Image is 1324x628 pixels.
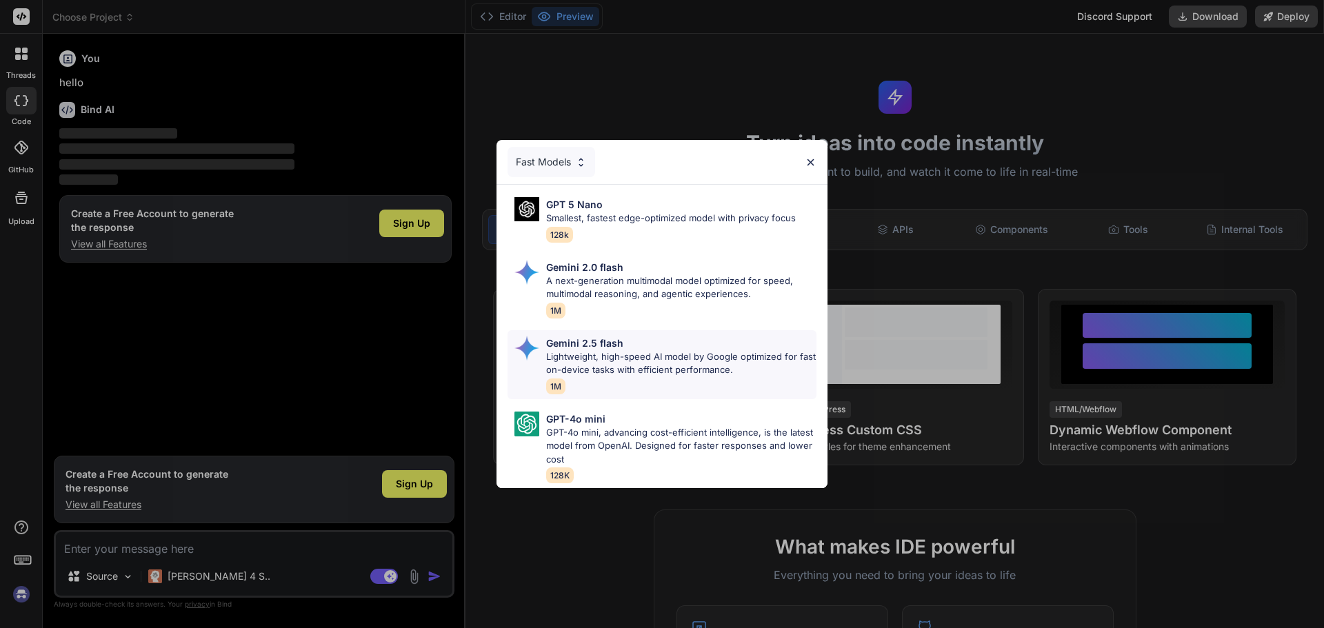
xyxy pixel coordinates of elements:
[546,212,796,225] p: Smallest, fastest edge-optimized model with privacy focus
[805,156,816,168] img: close
[514,412,539,436] img: Pick Models
[546,227,573,243] span: 128k
[514,197,539,221] img: Pick Models
[546,197,603,212] p: GPT 5 Nano
[546,412,605,426] p: GPT-4o mini
[546,350,816,377] p: Lightweight, high-speed AI model by Google optimized for fast on-device tasks with efficient perf...
[546,467,574,483] span: 128K
[546,378,565,394] span: 1M
[546,426,816,467] p: GPT-4o mini, advancing cost-efficient intelligence, is the latest model from OpenAI. Designed for...
[546,336,623,350] p: Gemini 2.5 flash
[514,336,539,361] img: Pick Models
[546,274,816,301] p: A next-generation multimodal model optimized for speed, multimodal reasoning, and agentic experie...
[546,260,623,274] p: Gemini 2.0 flash
[508,147,595,177] div: Fast Models
[575,156,587,168] img: Pick Models
[514,260,539,285] img: Pick Models
[546,303,565,318] span: 1M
